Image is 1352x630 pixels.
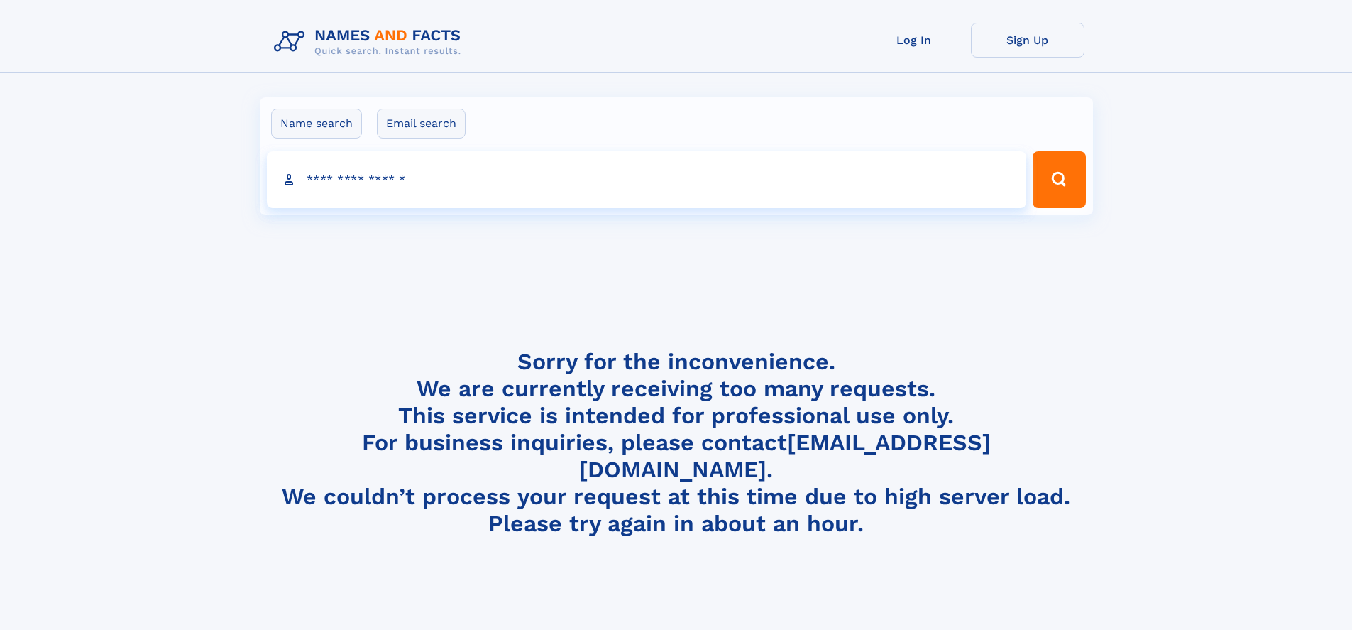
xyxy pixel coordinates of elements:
[1033,151,1085,208] button: Search Button
[857,23,971,58] a: Log In
[267,151,1027,208] input: search input
[268,23,473,61] img: Logo Names and Facts
[268,348,1084,538] h4: Sorry for the inconvenience. We are currently receiving too many requests. This service is intend...
[971,23,1084,58] a: Sign Up
[579,429,991,483] a: [EMAIL_ADDRESS][DOMAIN_NAME]
[377,109,466,139] label: Email search
[271,109,362,139] label: Name search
